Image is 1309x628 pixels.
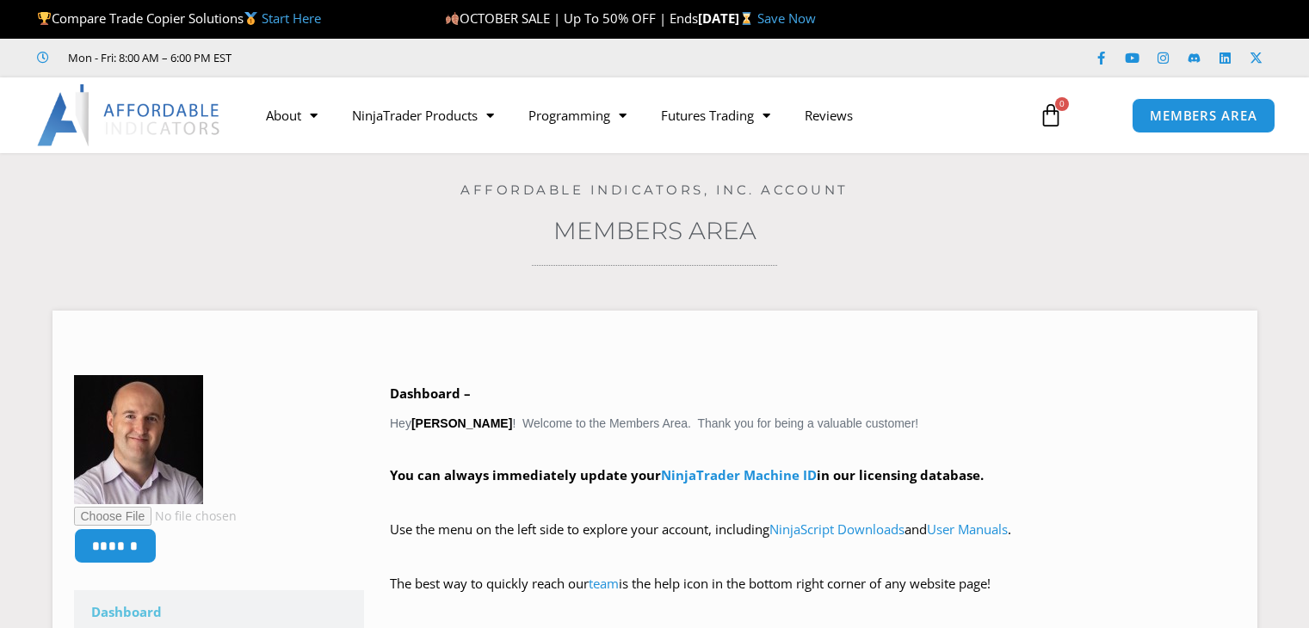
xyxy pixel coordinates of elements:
span: MEMBERS AREA [1150,109,1257,122]
p: The best way to quickly reach our is the help icon in the bottom right corner of any website page! [390,572,1236,620]
a: 0 [1013,90,1089,140]
a: NinjaScript Downloads [769,520,905,538]
a: NinjaTrader Machine ID [661,466,817,483]
div: Hey ! Welcome to the Members Area. Thank you for being a valuable customer! [390,382,1236,620]
a: team [589,575,619,592]
a: Start Here [262,9,321,27]
a: MEMBERS AREA [1132,98,1275,133]
a: Programming [511,95,644,135]
strong: [PERSON_NAME] [411,416,512,430]
a: NinjaTrader Products [335,95,511,135]
iframe: Customer reviews powered by Trustpilot [256,49,514,66]
a: Futures Trading [644,95,787,135]
nav: Menu [249,95,1022,135]
a: Reviews [787,95,870,135]
img: ⌛ [740,12,753,25]
img: 🏆 [38,12,51,25]
span: 0 [1055,97,1069,111]
span: OCTOBER SALE | Up To 50% OFF | Ends [445,9,698,27]
a: Affordable Indicators, Inc. Account [460,182,849,198]
strong: [DATE] [698,9,757,27]
img: 🍂 [446,12,459,25]
a: About [249,95,335,135]
img: LogoAI | Affordable Indicators – NinjaTrader [37,84,222,146]
img: 272030bc1248197b634910e920859749c98e36ce745de17ca8f877151b983cfb [74,375,203,504]
p: Use the menu on the left side to explore your account, including and . [390,518,1236,566]
b: Dashboard – [390,385,471,402]
span: Mon - Fri: 8:00 AM – 6:00 PM EST [64,47,232,68]
a: User Manuals [927,520,1008,538]
img: 🥇 [244,12,257,25]
span: Compare Trade Copier Solutions [37,9,321,27]
a: Save Now [757,9,816,27]
strong: You can always immediately update your in our licensing database. [390,466,984,483]
a: Members Area [553,216,756,245]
